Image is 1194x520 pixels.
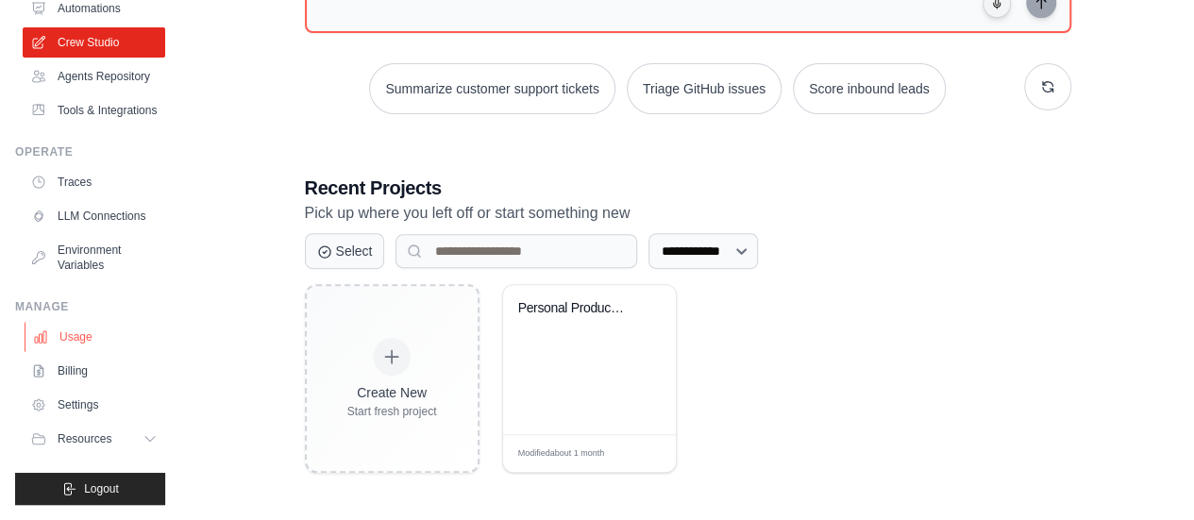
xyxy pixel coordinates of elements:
[23,167,165,197] a: Traces
[369,63,614,114] button: Summarize customer support tickets
[58,431,111,446] span: Resources
[518,447,605,461] span: Modified about 1 month
[1024,63,1071,110] button: Get new suggestions
[305,175,1071,201] h3: Recent Projects
[631,446,647,461] span: Edit
[305,201,1071,226] p: Pick up where you left off or start something new
[23,424,165,454] button: Resources
[15,144,165,159] div: Operate
[347,383,437,402] div: Create New
[23,201,165,231] a: LLM Connections
[23,95,165,126] a: Tools & Integrations
[15,473,165,505] button: Logout
[305,233,385,269] button: Select
[15,299,165,314] div: Manage
[23,235,165,280] a: Environment Variables
[23,390,165,420] a: Settings
[23,27,165,58] a: Crew Studio
[84,481,119,496] span: Logout
[627,63,782,114] button: Triage GitHub issues
[23,356,165,386] a: Billing
[793,63,946,114] button: Score inbound leads
[25,322,167,352] a: Usage
[347,404,437,419] div: Start fresh project
[518,300,632,317] div: Personal Productivity & Project Manager
[23,61,165,92] a: Agents Repository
